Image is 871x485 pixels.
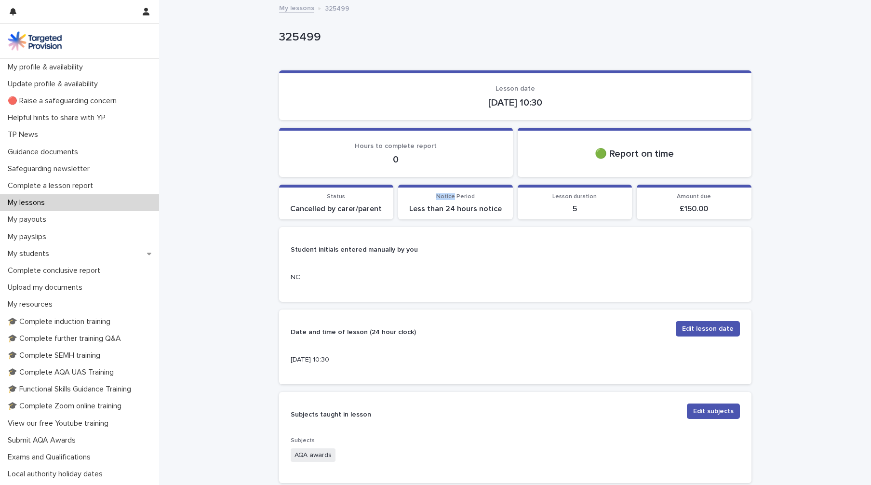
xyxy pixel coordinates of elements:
[676,321,740,337] button: Edit lesson date
[4,368,121,377] p: 🎓 Complete AQA UAS Training
[687,404,740,419] button: Edit subjects
[677,194,711,200] span: Amount due
[4,453,98,462] p: Exams and Qualifications
[4,198,53,207] p: My lessons
[4,334,129,343] p: 🎓 Complete further training Q&A
[291,448,335,462] span: AQA awards
[4,419,116,428] p: View our free Youtube training
[285,204,388,214] p: Cancelled by carer/parent
[325,2,349,13] p: 325499
[4,283,90,292] p: Upload my documents
[4,113,113,122] p: Helpful hints to share with YP
[355,143,437,149] span: Hours to complete report
[643,204,746,214] p: £ 150.00
[496,85,535,92] span: Lesson date
[4,96,124,106] p: 🔴 Raise a safeguarding concern
[4,436,83,445] p: Submit AQA Awards
[4,63,91,72] p: My profile & availability
[291,272,433,283] p: NC
[4,148,86,157] p: Guidance documents
[4,181,101,190] p: Complete a lesson report
[4,351,108,360] p: 🎓 Complete SEMH training
[4,130,46,139] p: TP News
[291,438,315,444] span: Subjects
[436,194,475,200] span: Notice Period
[4,232,54,242] p: My payslips
[291,411,371,418] strong: Subjects taught in lesson
[529,148,740,160] p: 🟢 Report on time
[8,31,62,51] img: M5nRWzHhSzIhMunXDL62
[4,266,108,275] p: Complete conclusive report
[4,402,129,411] p: 🎓 Complete Zoom online training
[279,30,748,44] p: 325499
[4,300,60,309] p: My resources
[4,385,139,394] p: 🎓 Functional Skills Guidance Training
[4,164,97,174] p: Safeguarding newsletter
[4,215,54,224] p: My payouts
[279,2,314,13] a: My lessons
[291,97,740,108] p: [DATE] 10:30
[291,154,501,165] p: 0
[523,204,627,214] p: 5
[291,329,416,336] strong: Date and time of lesson (24 hour clock)
[291,355,433,365] p: [DATE] 10:30
[4,80,106,89] p: Update profile & availability
[327,194,345,200] span: Status
[4,317,118,326] p: 🎓 Complete induction training
[4,249,57,258] p: My students
[404,204,507,214] p: Less than 24 hours notice
[4,470,110,479] p: Local authority holiday dates
[291,246,418,253] strong: Student initials entered manually by you
[682,324,734,334] span: Edit lesson date
[552,194,597,200] span: Lesson duration
[693,406,734,416] span: Edit subjects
